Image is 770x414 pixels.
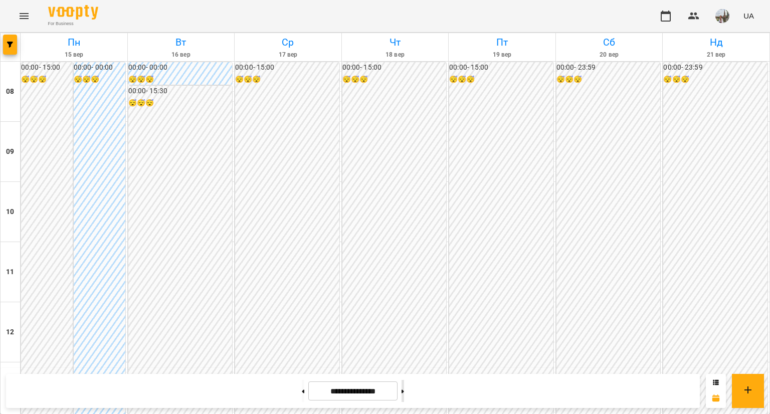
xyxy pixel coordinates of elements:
[342,74,447,85] h6: 😴😴😴
[557,50,661,60] h6: 20 вер
[664,35,768,50] h6: Нд
[48,5,98,20] img: Voopty Logo
[664,50,768,60] h6: 21 вер
[74,74,125,85] h6: 😴😴😴
[22,35,126,50] h6: Пн
[342,62,447,73] h6: 00:00 - 15:00
[556,74,661,85] h6: 😴😴😴
[236,50,340,60] h6: 17 вер
[129,50,233,60] h6: 16 вер
[743,11,754,21] span: UA
[21,74,73,85] h6: 😴😴😴
[6,327,14,338] h6: 12
[556,62,661,73] h6: 00:00 - 23:59
[129,35,233,50] h6: Вт
[128,62,233,73] h6: 00:00 - 00:00
[235,62,339,73] h6: 00:00 - 15:00
[236,35,340,50] h6: Ср
[449,74,553,85] h6: 😴😴😴
[22,50,126,60] h6: 15 вер
[557,35,661,50] h6: Сб
[739,7,758,25] button: UA
[12,4,36,28] button: Menu
[449,62,553,73] h6: 00:00 - 15:00
[6,267,14,278] h6: 11
[663,62,767,73] h6: 00:00 - 23:59
[21,62,73,73] h6: 00:00 - 15:00
[715,9,729,23] img: ee0eb8b84c93123d99010070d336dd86.jpg
[343,35,447,50] h6: Чт
[450,50,554,60] h6: 19 вер
[343,50,447,60] h6: 18 вер
[74,62,125,73] h6: 00:00 - 00:00
[6,206,14,218] h6: 10
[663,74,767,85] h6: 😴😴😴
[128,98,233,109] h6: 😴😴😴
[6,146,14,157] h6: 09
[128,74,233,85] h6: 😴😴😴
[128,86,233,97] h6: 00:00 - 15:30
[235,74,339,85] h6: 😴😴😴
[48,21,98,27] span: For Business
[450,35,554,50] h6: Пт
[6,86,14,97] h6: 08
